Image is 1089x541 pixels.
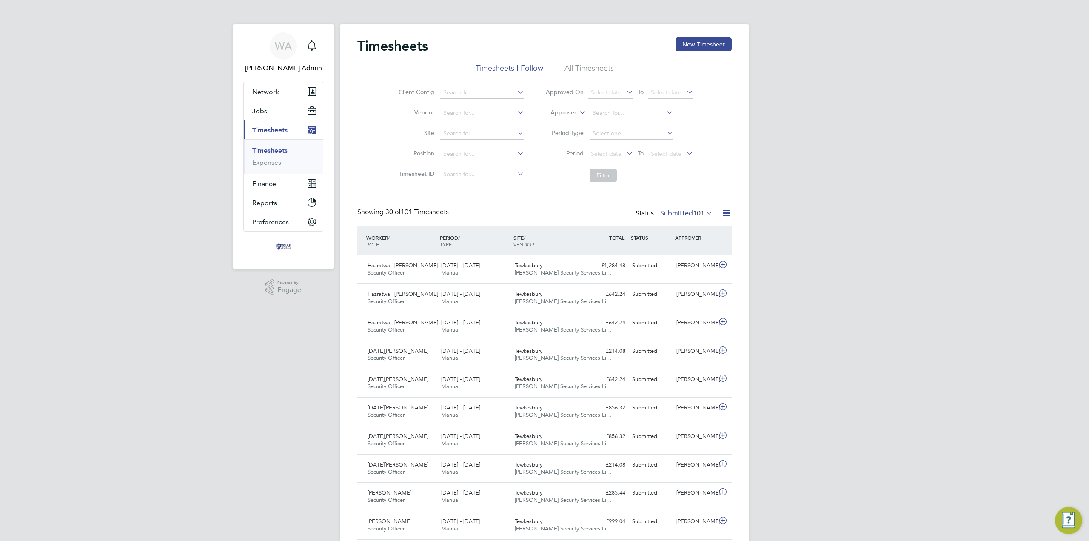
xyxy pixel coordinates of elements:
[673,429,717,444] div: [PERSON_NAME]
[244,82,323,101] button: Network
[252,126,288,134] span: Timesheets
[538,109,576,117] label: Approver
[357,37,428,54] h2: Timesheets
[651,89,681,96] span: Select date
[441,468,459,475] span: Manual
[629,458,673,472] div: Submitted
[368,404,428,411] span: [DATE][PERSON_NAME]
[584,316,629,330] div: £642.24
[441,432,480,440] span: [DATE] - [DATE]
[590,169,617,182] button: Filter
[635,86,646,97] span: To
[629,372,673,386] div: Submitted
[673,287,717,301] div: [PERSON_NAME]
[244,174,323,193] button: Finance
[1055,507,1082,534] button: Engage Resource Center
[396,149,434,157] label: Position
[388,234,390,241] span: /
[396,170,434,177] label: Timesheet ID
[515,347,542,355] span: Tewkesbury
[440,148,524,160] input: Search for...
[368,319,438,326] span: Hazratwali [PERSON_NAME]
[440,241,452,248] span: TYPE
[584,515,629,529] div: £999.04
[368,518,411,525] span: [PERSON_NAME]
[396,129,434,137] label: Site
[673,372,717,386] div: [PERSON_NAME]
[629,316,673,330] div: Submitted
[396,88,434,96] label: Client Config
[673,486,717,500] div: [PERSON_NAME]
[524,234,525,241] span: /
[590,107,673,119] input: Search for...
[629,287,673,301] div: Submitted
[515,354,612,361] span: [PERSON_NAME] Security Services Li…
[584,458,629,472] div: £214.08
[515,404,542,411] span: Tewkesbury
[515,290,542,298] span: Tewkesbury
[458,234,460,241] span: /
[440,107,524,119] input: Search for...
[629,429,673,444] div: Submitted
[673,230,717,245] div: APPROVER
[511,230,585,252] div: SITE
[629,259,673,273] div: Submitted
[440,169,524,180] input: Search for...
[584,259,629,273] div: £1,284.48
[660,209,713,218] label: Submitted
[515,269,612,276] span: [PERSON_NAME] Security Services Li…
[252,199,277,207] span: Reports
[441,496,459,504] span: Manual
[441,347,480,355] span: [DATE] - [DATE]
[368,269,405,276] span: Security Officer
[441,354,459,361] span: Manual
[673,401,717,415] div: [PERSON_NAME]
[629,486,673,500] div: Submitted
[629,401,673,415] div: Submitted
[673,316,717,330] div: [PERSON_NAME]
[368,496,405,504] span: Security Officer
[368,468,405,475] span: Security Officer
[545,149,584,157] label: Period
[673,458,717,472] div: [PERSON_NAME]
[441,404,480,411] span: [DATE] - [DATE]
[441,518,480,525] span: [DATE] - [DATE]
[629,515,673,529] div: Submitted
[591,89,621,96] span: Select date
[277,286,301,294] span: Engage
[693,209,704,218] span: 101
[584,486,629,500] div: £285.44
[244,101,323,120] button: Jobs
[441,262,480,269] span: [DATE] - [DATE]
[545,129,584,137] label: Period Type
[243,63,323,73] span: Wills Admin
[440,87,524,99] input: Search for...
[368,411,405,418] span: Security Officer
[368,525,405,532] span: Security Officer
[513,241,534,248] span: VENDOR
[366,241,379,248] span: ROLE
[244,212,323,231] button: Preferences
[515,298,612,305] span: [PERSON_NAME] Security Services Li…
[584,287,629,301] div: £642.24
[515,375,542,383] span: Tewkesbury
[252,218,289,226] span: Preferences
[515,489,542,496] span: Tewkesbury
[673,259,717,273] div: [PERSON_NAME]
[440,128,524,140] input: Search for...
[515,525,612,532] span: [PERSON_NAME] Security Services Li…
[515,411,612,418] span: [PERSON_NAME] Security Services Li…
[515,326,612,333] span: [PERSON_NAME] Security Services Li…
[609,234,624,241] span: TOTAL
[515,319,542,326] span: Tewkesbury
[515,440,612,447] span: [PERSON_NAME] Security Services Li…
[584,429,629,444] div: £856.32
[564,63,614,78] li: All Timesheets
[275,40,292,52] span: WA
[584,372,629,386] div: £642.24
[584,344,629,358] div: £214.08
[368,354,405,361] span: Security Officer
[441,440,459,447] span: Manual
[636,208,715,220] div: Status
[273,240,294,254] img: wills-security-logo-retina.png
